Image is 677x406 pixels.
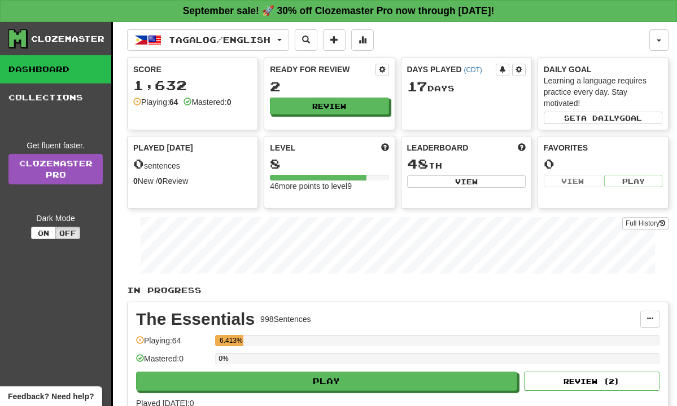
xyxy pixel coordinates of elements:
[544,112,662,124] button: Seta dailygoal
[622,217,669,230] button: Full History
[133,175,252,187] div: New / Review
[136,372,517,391] button: Play
[270,180,388,192] div: 46 more points to level 9
[295,29,317,51] button: Search sentences
[133,142,193,153] span: Played [DATE]
[136,335,209,354] div: Playing: 64
[169,35,270,45] span: Tagalog / English
[407,157,526,171] div: th
[407,175,526,188] button: View
[407,64,496,75] div: Days Played
[351,29,374,51] button: More stats
[136,311,255,328] div: The Essentials
[544,75,662,109] div: Learning a language requires practice every day. Stay motivated!
[270,80,388,94] div: 2
[270,142,295,153] span: Level
[133,156,144,171] span: 0
[270,64,375,75] div: Ready for Review
[8,154,103,184] a: ClozemasterPro
[581,114,619,122] span: a daily
[133,64,252,75] div: Score
[184,96,231,108] div: Mastered:
[183,5,495,16] strong: September sale! 🚀 30% off Clozemaster Pro now through [DATE]!
[524,372,659,391] button: Review (2)
[260,314,311,325] div: 998 Sentences
[169,98,178,107] strong: 64
[544,157,662,171] div: 0
[8,391,94,402] span: Open feedback widget
[133,96,178,108] div: Playing:
[381,142,389,153] span: Score more points to level up
[127,29,289,51] button: Tagalog/English
[219,335,243,346] div: 6.413%
[518,142,526,153] span: This week in points, UTC
[270,157,388,171] div: 8
[407,80,526,94] div: Day s
[604,175,662,187] button: Play
[31,227,56,239] button: On
[8,140,103,151] div: Get fluent faster.
[407,156,429,171] span: 48
[31,33,104,45] div: Clozemaster
[127,285,669,296] p: In Progress
[158,176,163,186] strong: 0
[323,29,346,51] button: Add sentence to collection
[133,157,252,171] div: sentences
[270,98,388,114] button: Review
[544,142,662,153] div: Favorites
[133,176,138,186] strong: 0
[136,353,209,372] div: Mastered: 0
[133,78,252,92] div: 1,632
[407,78,427,94] span: 17
[544,64,662,75] div: Daily Goal
[55,227,80,239] button: Off
[227,98,232,107] strong: 0
[464,66,482,74] a: (CDT)
[8,213,103,224] div: Dark Mode
[407,142,469,153] span: Leaderboard
[544,175,602,187] button: View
